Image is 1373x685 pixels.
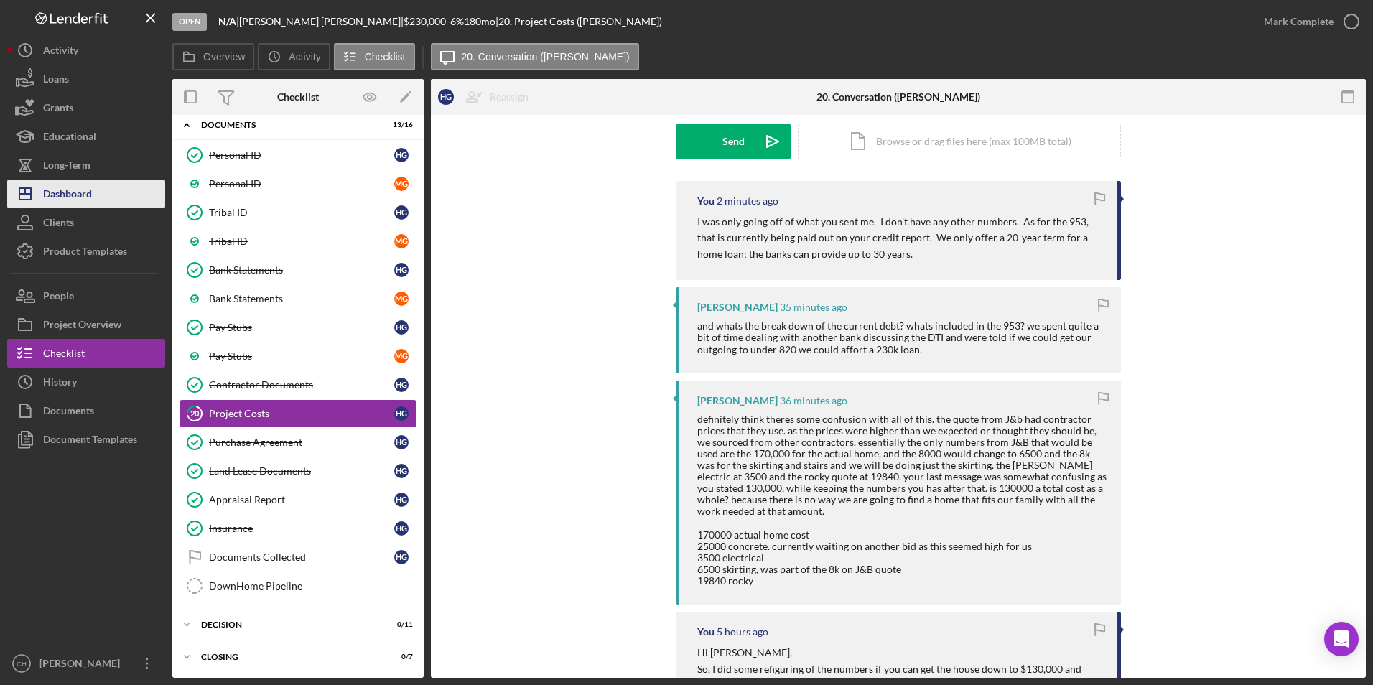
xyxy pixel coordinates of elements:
text: CH [17,660,27,668]
div: H G [394,521,409,536]
div: Closing [201,653,377,661]
div: Bank Statements [209,293,394,304]
time: 2025-09-11 21:33 [717,195,778,207]
div: H G [394,406,409,421]
button: Overview [172,43,254,70]
button: Product Templates [7,237,165,266]
div: H G [438,89,454,105]
div: M G [394,292,409,306]
div: Loans [43,65,69,97]
a: Activity [7,36,165,65]
label: Activity [289,51,320,62]
tspan: 20 [190,409,200,418]
button: Document Templates [7,425,165,454]
div: Document Templates [43,425,137,457]
a: Documents [7,396,165,425]
a: InsuranceHG [180,514,416,543]
div: Decision [201,620,377,629]
button: Project Overview [7,310,165,339]
div: Checklist [277,91,319,103]
div: Product Templates [43,237,127,269]
button: Mark Complete [1249,7,1366,36]
a: Personal IDMG [180,169,416,198]
div: People [43,281,74,314]
a: Bank StatementsMG [180,284,416,313]
button: Activity [258,43,330,70]
div: Dashboard [43,180,92,212]
button: HGReassign [431,83,543,111]
div: Documents [43,396,94,429]
time: 2025-09-11 21:01 [780,302,847,313]
button: Long-Term [7,151,165,180]
a: Bank StatementsHG [180,256,416,284]
button: Clients [7,208,165,237]
div: and whats the break down of the current debt? whats included in the 953? we spent quite a bit of ... [697,320,1107,355]
div: Pay Stubs [209,350,394,362]
time: 2025-09-11 16:38 [717,626,768,638]
div: Tribal ID [209,207,394,218]
button: Grants [7,93,165,122]
button: CH[PERSON_NAME] [7,649,165,678]
a: Documents CollectedHG [180,543,416,572]
div: 20. Conversation ([PERSON_NAME]) [816,91,980,103]
button: 20. Conversation ([PERSON_NAME]) [431,43,639,70]
label: 20. Conversation ([PERSON_NAME]) [462,51,630,62]
button: History [7,368,165,396]
div: M G [394,177,409,191]
div: Purchase Agreement [209,437,394,448]
div: 0 / 11 [387,620,413,629]
label: Checklist [365,51,406,62]
div: H G [394,464,409,478]
div: Contractor Documents [209,379,394,391]
div: Documents [201,121,377,129]
div: History [43,368,77,400]
div: You [697,195,715,207]
div: [PERSON_NAME] [697,395,778,406]
div: | 20. Project Costs ([PERSON_NAME]) [495,16,662,27]
button: People [7,281,165,310]
button: Loans [7,65,165,93]
div: You [697,626,715,638]
div: $230,000 [404,16,450,27]
label: Overview [203,51,245,62]
div: definitely think theres some confusion with all of this. the quote from J&b had contractor prices... [697,414,1107,587]
p: Hi [PERSON_NAME], [697,645,1103,661]
div: 13 / 16 [387,121,413,129]
a: Tribal IDHG [180,198,416,227]
button: Educational [7,122,165,151]
div: Mark Complete [1264,7,1334,36]
div: Reassign [490,83,529,111]
div: H G [394,148,409,162]
div: H G [394,320,409,335]
a: Personal IDHG [180,141,416,169]
a: Pay StubsMG [180,342,416,371]
div: Long-Term [43,151,90,183]
button: Dashboard [7,180,165,208]
div: Activity [43,36,78,68]
div: M G [394,349,409,363]
div: Educational [43,122,96,154]
div: H G [394,205,409,220]
div: Open Intercom Messenger [1324,622,1359,656]
div: Tribal ID [209,236,394,247]
div: Send [722,124,745,159]
div: H G [394,378,409,392]
div: Bank Statements [209,264,394,276]
a: 20Project CostsHG [180,399,416,428]
div: [PERSON_NAME] [697,302,778,313]
a: Contractor DocumentsHG [180,371,416,399]
button: Checklist [7,339,165,368]
div: H G [394,435,409,449]
div: | [218,16,239,27]
div: 180 mo [464,16,495,27]
div: Appraisal Report [209,494,394,505]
